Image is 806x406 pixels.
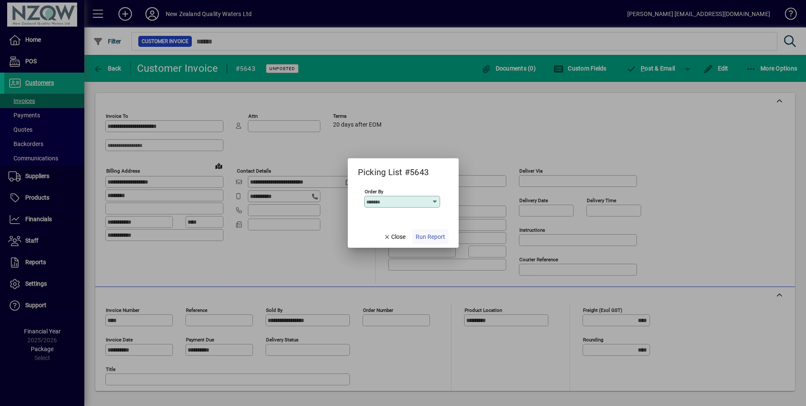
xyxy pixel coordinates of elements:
[412,229,449,244] button: Run Report
[348,158,439,179] h2: Picking List #5643
[416,233,445,241] span: Run Report
[384,233,406,241] span: Close
[365,189,383,195] mat-label: Order By
[380,229,409,244] button: Close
